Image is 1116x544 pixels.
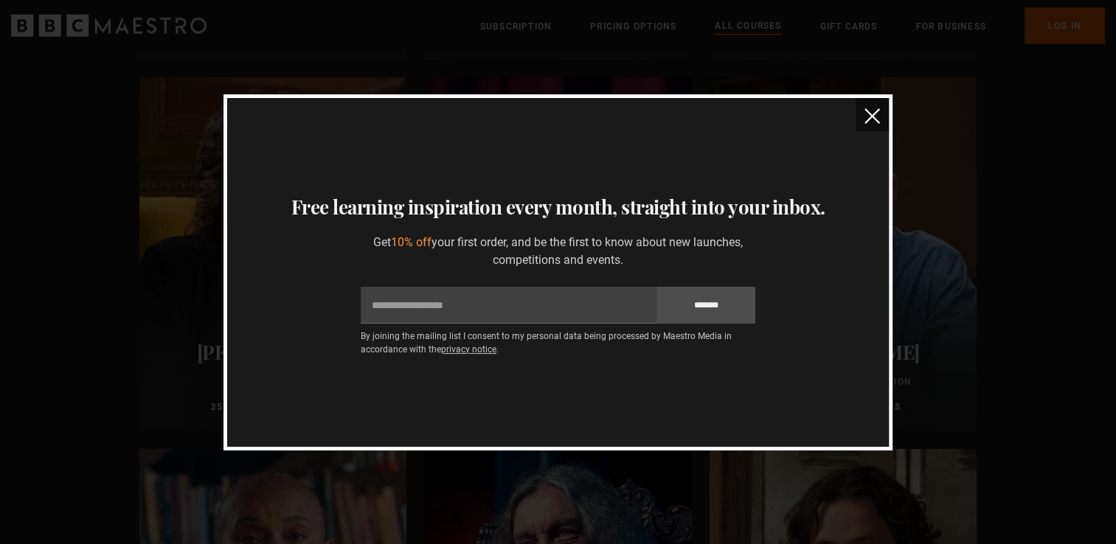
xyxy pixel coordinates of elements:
p: By joining the mailing list I consent to my personal data being processed by Maestro Media in acc... [361,329,755,356]
span: 10% off [391,235,432,249]
button: close [856,98,889,131]
a: privacy notice [441,344,496,355]
h3: Free learning inspiration every month, straight into your inbox. [245,192,872,222]
p: Get your first order, and be the first to know about new launches, competitions and events. [361,234,755,269]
